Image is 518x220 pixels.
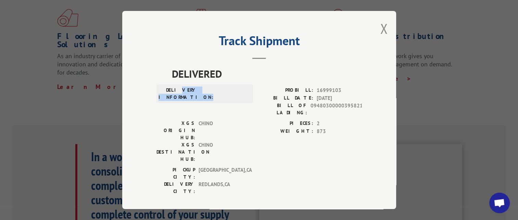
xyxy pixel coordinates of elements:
span: [DATE] [317,94,362,102]
label: XGS ORIGIN HUB: [156,120,195,141]
div: Open chat [489,193,510,213]
h2: Track Shipment [156,36,362,49]
label: PROBILL: [259,87,313,94]
label: DELIVERY INFORMATION: [159,87,197,101]
label: XGS DESTINATION HUB: [156,141,195,163]
span: [GEOGRAPHIC_DATA] , CA [199,166,245,181]
span: CHINO [199,141,245,163]
label: BILL DATE: [259,94,313,102]
label: DELIVERY CITY: [156,181,195,195]
label: PICKUP CITY: [156,166,195,181]
span: CHINO [199,120,245,141]
span: 09480300000395821 [311,102,362,116]
label: WEIGHT: [259,128,313,135]
span: DELIVERED [172,66,362,81]
span: 2 [317,120,362,128]
label: PIECES: [259,120,313,128]
label: BILL OF LADING: [259,102,307,116]
span: 873 [317,128,362,135]
span: REDLANDS , CA [199,181,245,195]
button: Close modal [380,20,388,38]
span: 16999103 [317,87,362,94]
